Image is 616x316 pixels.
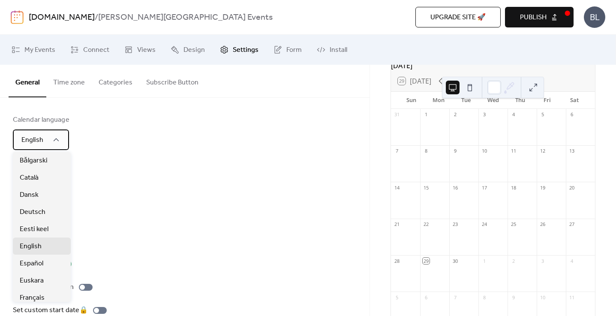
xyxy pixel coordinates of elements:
div: 7 [452,294,458,301]
a: Settings [213,38,265,61]
div: [DATE] [391,60,595,71]
a: Design [164,38,211,61]
div: 9 [510,294,517,301]
div: 12 [539,148,546,154]
div: Fri [534,92,561,109]
a: My Events [5,38,62,61]
div: 8 [481,294,487,301]
div: 16 [452,184,458,191]
div: 5 [539,111,546,118]
div: 17 [481,184,487,191]
b: / [95,9,98,26]
span: Install [330,45,347,55]
span: Settings [233,45,258,55]
button: Upgrade site 🚀 [415,7,501,27]
div: 25 [510,221,517,228]
span: Euskara [20,276,44,286]
button: Publish [505,7,574,27]
button: Categories [92,65,139,96]
div: 1 [423,111,429,118]
div: 28 [394,258,400,264]
div: 24 [481,221,487,228]
div: 10 [539,294,546,301]
span: Design [183,45,205,55]
span: Català [20,173,39,183]
span: Views [137,45,156,55]
div: Thu [507,92,534,109]
span: My Events [24,45,55,55]
div: 27 [568,221,575,228]
div: 11 [568,294,575,301]
span: Connect [83,45,109,55]
img: logo [11,10,24,24]
div: 13 [568,148,575,154]
div: 26 [539,221,546,228]
span: Eesti keel [20,224,48,235]
span: English [20,241,42,252]
a: [DOMAIN_NAME] [29,9,95,26]
div: 11 [510,148,517,154]
a: Views [118,38,162,61]
div: Wed [479,92,506,109]
div: Calendar language [13,115,69,125]
div: 29 [423,258,429,264]
div: Tue [452,92,479,109]
div: 5 [394,294,400,301]
div: Sun [398,92,425,109]
button: Subscribe Button [139,65,205,96]
div: Sat [561,92,588,109]
span: Bǎlgarski [20,156,48,166]
div: 30 [452,258,458,264]
span: Deutsch [20,207,45,217]
div: 14 [394,184,400,191]
div: BL [584,6,605,28]
div: 9 [452,148,458,154]
div: 31 [394,111,400,118]
a: Install [310,38,354,61]
a: Connect [64,38,116,61]
div: 15 [423,184,429,191]
div: 22 [423,221,429,228]
button: General [9,65,46,97]
b: [PERSON_NAME][GEOGRAPHIC_DATA] Events [98,9,273,26]
span: Form [286,45,302,55]
div: 2 [452,111,458,118]
a: Form [267,38,308,61]
div: 10 [481,148,487,154]
div: 19 [539,184,546,191]
div: 4 [568,258,575,264]
span: Publish [520,12,547,23]
span: Français [20,293,45,303]
div: 3 [481,111,487,118]
div: 4 [510,111,517,118]
div: 7 [394,148,400,154]
div: 20 [568,184,575,191]
span: English [21,133,43,147]
span: Dansk [20,190,39,200]
div: 8 [423,148,429,154]
div: 6 [568,111,575,118]
div: 21 [394,221,400,228]
span: Español [20,259,43,269]
div: 2 [510,258,517,264]
div: Mon [425,92,452,109]
div: 3 [539,258,546,264]
span: Upgrade site 🚀 [430,12,486,23]
div: 23 [452,221,458,228]
button: Time zone [46,65,92,96]
div: 18 [510,184,517,191]
div: 6 [423,294,429,301]
div: 1 [481,258,487,264]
